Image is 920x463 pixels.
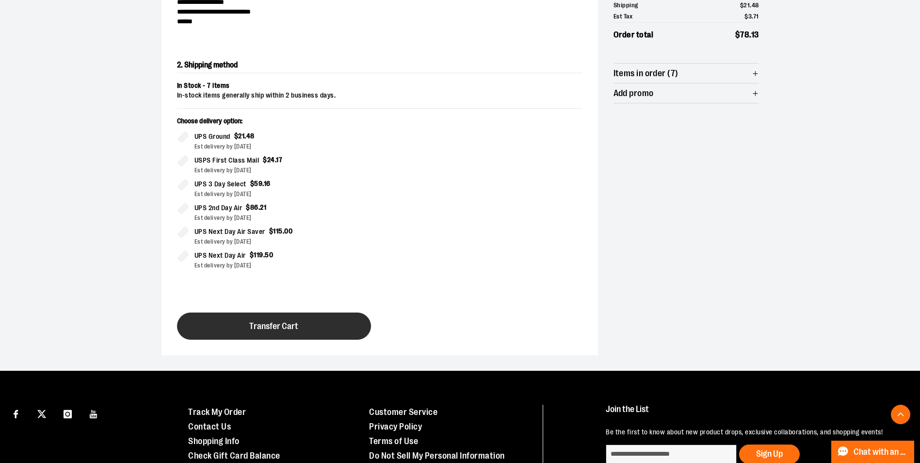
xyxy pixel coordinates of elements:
span: $ [250,180,255,187]
h4: Join the List [606,405,898,423]
span: Chat with an Expert [854,447,908,457]
input: UPS 3 Day Select$59.16Est delivery by [DATE] [177,179,189,190]
span: . [283,227,285,235]
div: In Stock - 7 items [177,81,582,91]
div: Est delivery by [DATE] [194,142,372,151]
span: UPS 2nd Day Air [194,202,242,214]
span: . [262,180,264,187]
span: 17 [276,156,282,164]
span: . [275,156,276,164]
p: Choose delivery option: [177,116,372,131]
span: $ [250,251,254,259]
input: UPS Next Day Air Saver$115.00Est delivery by [DATE] [177,226,189,238]
input: UPS Ground$21.48Est delivery by [DATE] [177,131,189,143]
span: UPS Next Day Air Saver [194,226,265,237]
span: $ [269,227,274,235]
span: 115 [273,227,283,235]
span: Shipping [613,0,638,10]
h2: 2. Shipping method [177,57,582,73]
a: Visit our Facebook page [7,405,24,422]
span: 21 [260,203,266,211]
button: Chat with an Expert [831,441,915,463]
span: 50 [265,251,273,259]
span: UPS Ground [194,131,230,142]
span: $ [234,132,239,140]
span: 78 [740,30,749,39]
a: Do Not Sell My Personal Information [369,451,505,461]
div: Est delivery by [DATE] [194,166,372,175]
span: 59 [254,180,262,187]
span: . [244,132,246,140]
a: Visit our Instagram page [59,405,76,422]
a: Privacy Policy [369,422,422,431]
a: Terms of Use [369,436,418,446]
span: . [263,251,265,259]
span: $ [740,1,744,9]
span: USPS First Class Mail [194,155,259,166]
span: Sign Up [756,449,783,459]
span: 24 [267,156,275,164]
span: UPS Next Day Air [194,250,246,261]
button: Transfer Cart [177,313,371,340]
span: 13 [751,30,759,39]
img: Twitter [37,410,46,418]
span: 86 [250,203,258,211]
button: Back To Top [891,405,910,424]
a: Shopping Info [188,436,240,446]
button: Items in order (7) [613,64,759,83]
span: UPS 3 Day Select [194,179,246,190]
div: In-stock items generally ship within 2 business days. [177,91,582,100]
span: Transfer Cart [249,322,298,331]
p: Be the first to know about new product drops, exclusive collaborations, and shopping events! [606,428,898,437]
span: 119 [254,251,263,259]
span: 00 [284,227,292,235]
span: Est Tax [613,12,633,21]
span: Order total [613,29,654,41]
span: 21 [238,132,244,140]
span: 48 [246,132,255,140]
input: UPS Next Day Air$119.50Est delivery by [DATE] [177,250,189,262]
span: 48 [752,1,759,9]
span: $ [744,13,748,20]
a: Contact Us [188,422,231,431]
input: USPS First Class Mail$24.17Est delivery by [DATE] [177,155,189,166]
span: Add promo [613,89,654,98]
span: . [258,203,260,211]
span: $ [263,156,267,164]
a: Visit our X page [33,405,50,422]
div: Est delivery by [DATE] [194,261,372,270]
span: . [752,13,753,20]
span: 16 [264,180,271,187]
span: $ [246,203,250,211]
a: Customer Service [369,407,437,417]
span: . [749,30,751,39]
div: Est delivery by [DATE] [194,190,372,198]
span: 71 [753,13,759,20]
span: . [750,1,752,9]
span: 21 [743,1,750,9]
input: UPS 2nd Day Air$86.21Est delivery by [DATE] [177,202,189,214]
button: Add promo [613,83,759,103]
a: Track My Order [188,407,246,417]
div: Est delivery by [DATE] [194,214,372,222]
div: Est delivery by [DATE] [194,237,372,246]
span: $ [735,30,741,39]
span: 3 [748,13,752,20]
span: Items in order (7) [613,69,678,78]
a: Visit our Youtube page [85,405,102,422]
a: Check Gift Card Balance [188,451,280,461]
